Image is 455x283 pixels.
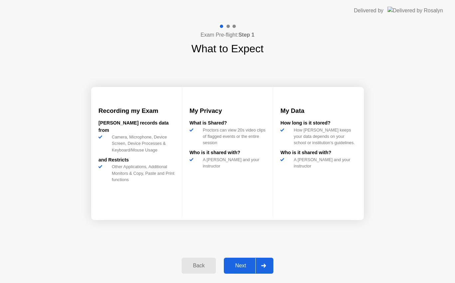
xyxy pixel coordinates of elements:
div: Who is it shared with? [190,149,266,156]
h3: My Privacy [190,106,266,116]
div: Delivered by [354,7,383,15]
div: Camera, Microphone, Device Screen, Device Processes & Keyboard/Mouse Usage [109,134,175,153]
div: A [PERSON_NAME] and your instructor [291,156,357,169]
h4: Exam Pre-flight: [201,31,254,39]
h1: What to Expect [192,41,264,57]
div: A [PERSON_NAME] and your instructor [200,156,266,169]
div: What is Shared? [190,120,266,127]
b: Step 1 [238,32,254,38]
div: Back [184,263,214,269]
div: How long is it stored? [280,120,357,127]
div: How [PERSON_NAME] keeps your data depends on your school or institution’s guidelines. [291,127,357,146]
div: Who is it shared with? [280,149,357,156]
h3: Recording my Exam [98,106,175,116]
div: Proctors can view 20s video clips of flagged events or the entire session [200,127,266,146]
div: and Restricts [98,156,175,164]
button: Back [182,258,216,274]
h3: My Data [280,106,357,116]
button: Next [224,258,273,274]
div: [PERSON_NAME] records data from [98,120,175,134]
div: Other Applications, Additional Monitors & Copy, Paste and Print functions [109,163,175,183]
div: Next [226,263,255,269]
img: Delivered by Rosalyn [387,7,443,14]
